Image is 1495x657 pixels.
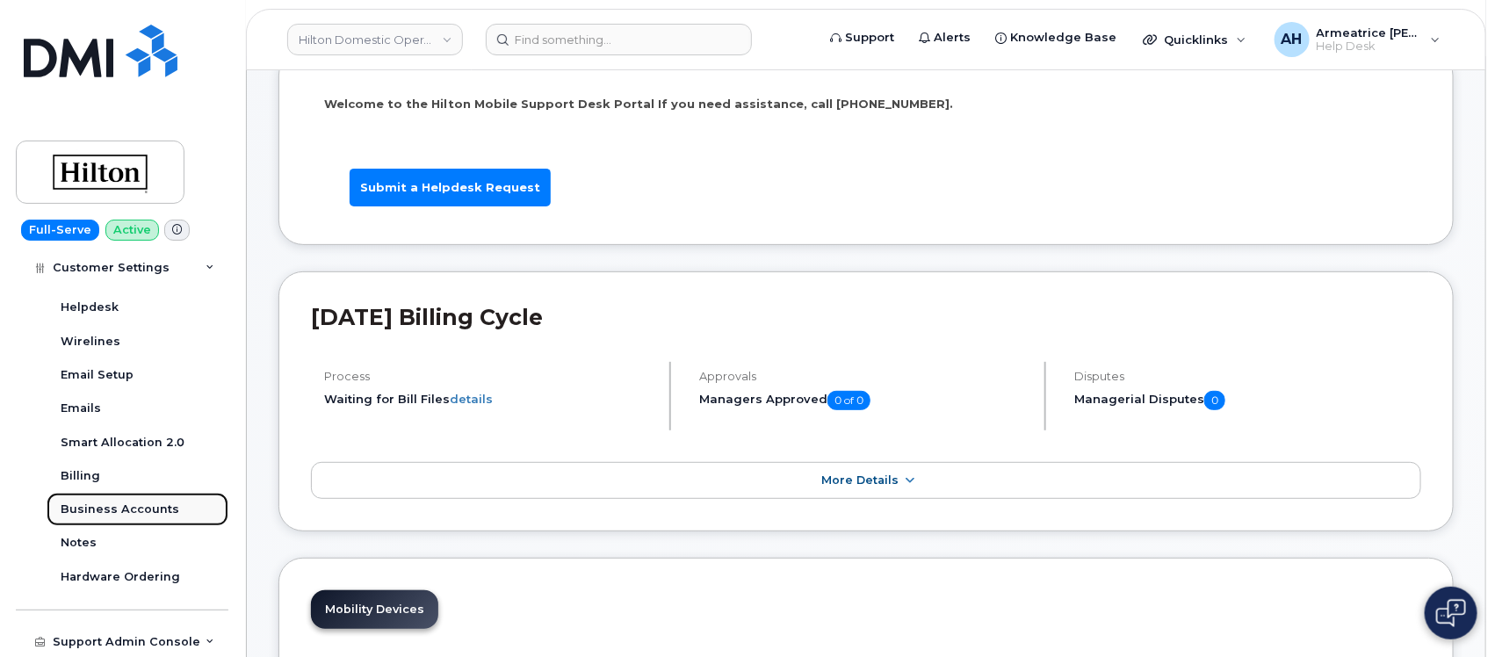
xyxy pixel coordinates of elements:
h5: Managerial Disputes [1074,391,1421,410]
span: Knowledge Base [1010,29,1116,47]
span: 0 of 0 [827,391,870,410]
h4: Disputes [1074,370,1421,383]
p: Welcome to the Hilton Mobile Support Desk Portal If you need assistance, call [PHONE_NUMBER]. [324,96,1408,112]
a: Mobility Devices [311,590,438,629]
input: Find something... [486,24,752,55]
div: Armeatrice Hargro [1262,22,1453,57]
a: Knowledge Base [983,20,1129,55]
a: Submit a Helpdesk Request [350,169,551,206]
span: Armeatrice [PERSON_NAME] [1317,25,1422,40]
span: 0 [1204,391,1225,410]
span: Alerts [934,29,971,47]
span: Support [845,29,894,47]
li: Waiting for Bill Files [324,391,654,408]
span: AH [1282,29,1303,50]
h4: Process [324,370,654,383]
h2: [DATE] Billing Cycle [311,304,1421,330]
span: Quicklinks [1164,32,1228,47]
span: Help Desk [1317,40,1422,54]
div: Quicklinks [1130,22,1259,57]
img: Open chat [1436,599,1466,627]
h4: Approvals [699,370,1029,383]
span: More Details [821,473,899,487]
a: Alerts [906,20,983,55]
h5: Managers Approved [699,391,1029,410]
a: Support [818,20,906,55]
a: Hilton Domestic Operating Company Inc [287,24,463,55]
a: details [450,392,493,406]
